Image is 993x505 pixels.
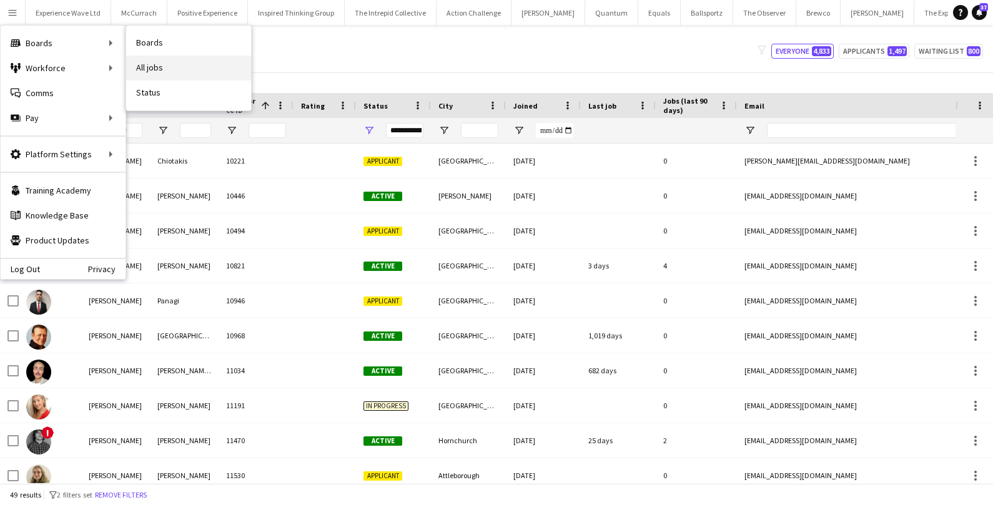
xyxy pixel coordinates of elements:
[737,353,987,388] div: [EMAIL_ADDRESS][DOMAIN_NAME]
[219,248,294,283] div: 10821
[363,192,402,201] span: Active
[581,318,656,353] div: 1,019 days
[219,179,294,213] div: 10446
[81,388,150,423] div: [PERSON_NAME]
[506,423,581,458] div: [DATE]
[431,423,506,458] div: Hornchurch
[345,1,437,25] button: The Intrepid Collective
[363,101,388,110] span: Status
[150,423,219,458] div: [PERSON_NAME]
[1,142,126,167] div: Platform Settings
[638,1,681,25] button: Equals
[363,436,402,446] span: Active
[438,125,450,136] button: Open Filter Menu
[656,353,737,388] div: 0
[150,388,219,423] div: [PERSON_NAME]
[588,101,616,110] span: Last job
[656,388,737,423] div: 0
[431,283,506,318] div: [GEOGRAPHIC_DATA]
[681,1,733,25] button: Ballsportz
[796,1,841,25] button: Brewco
[1,203,126,228] a: Knowledge Base
[506,458,581,493] div: [DATE]
[431,353,506,388] div: [GEOGRAPHIC_DATA]
[656,423,737,458] div: 2
[150,179,219,213] div: [PERSON_NAME]
[363,331,402,341] span: Active
[1,105,126,130] div: Pay
[26,429,51,454] img: Alex Tuohy
[111,1,167,25] button: McCurrach
[663,96,714,115] span: Jobs (last 90 days)
[431,179,506,213] div: [PERSON_NAME]
[431,213,506,248] div: [GEOGRAPHIC_DATA]
[81,318,150,353] div: [PERSON_NAME]
[737,388,987,423] div: [EMAIL_ADDRESS][DOMAIN_NAME]
[126,31,251,56] a: Boards
[363,401,408,411] span: In progress
[81,458,150,493] div: [PERSON_NAME]
[656,458,737,493] div: 0
[26,395,51,419] img: Alexis Rowles
[363,297,402,306] span: Applicant
[737,179,987,213] div: [EMAIL_ADDRESS][DOMAIN_NAME]
[81,353,150,388] div: [PERSON_NAME]
[431,458,506,493] div: Attleborough
[150,458,219,493] div: [PERSON_NAME]
[431,144,506,178] div: [GEOGRAPHIC_DATA]
[581,248,656,283] div: 3 days
[744,101,764,110] span: Email
[744,125,756,136] button: Open Filter Menu
[26,1,111,25] button: Experience Wave Ltd
[656,283,737,318] div: 0
[301,101,325,110] span: Rating
[506,353,581,388] div: [DATE]
[506,213,581,248] div: [DATE]
[511,1,585,25] button: [PERSON_NAME]
[771,44,834,59] button: Everyone4,833
[363,262,402,271] span: Active
[506,144,581,178] div: [DATE]
[219,283,294,318] div: 10946
[363,227,402,236] span: Applicant
[581,353,656,388] div: 682 days
[839,44,909,59] button: Applicants1,497
[150,213,219,248] div: [PERSON_NAME]
[972,5,987,20] a: 37
[1,264,40,274] a: Log Out
[967,46,981,56] span: 800
[737,423,987,458] div: [EMAIL_ADDRESS][DOMAIN_NAME]
[150,144,219,178] div: Chiotakis
[1,178,126,203] a: Training Academy
[979,3,988,11] span: 37
[41,426,54,439] span: !
[431,318,506,353] div: [GEOGRAPHIC_DATA]
[887,46,907,56] span: 1,497
[363,157,402,166] span: Applicant
[219,353,294,388] div: 11034
[1,228,126,253] a: Product Updates
[92,488,149,502] button: Remove filters
[581,423,656,458] div: 25 days
[26,360,51,385] img: Alexander Meadows-Rocks
[513,101,538,110] span: Joined
[219,458,294,493] div: 11530
[506,248,581,283] div: [DATE]
[737,213,987,248] div: [EMAIL_ADDRESS][DOMAIN_NAME]
[363,366,402,376] span: Active
[88,264,126,274] a: Privacy
[513,125,525,136] button: Open Filter Menu
[150,248,219,283] div: [PERSON_NAME]
[226,125,237,136] button: Open Filter Menu
[219,213,294,248] div: 10494
[506,388,581,423] div: [DATE]
[656,144,737,178] div: 0
[737,283,987,318] div: [EMAIL_ADDRESS][DOMAIN_NAME]
[57,490,92,499] span: 2 filters set
[656,248,737,283] div: 4
[733,1,796,25] button: The Observer
[506,283,581,318] div: [DATE]
[219,423,294,458] div: 11470
[180,123,211,138] input: Last Name Filter Input
[737,458,987,493] div: [EMAIL_ADDRESS][DOMAIN_NAME]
